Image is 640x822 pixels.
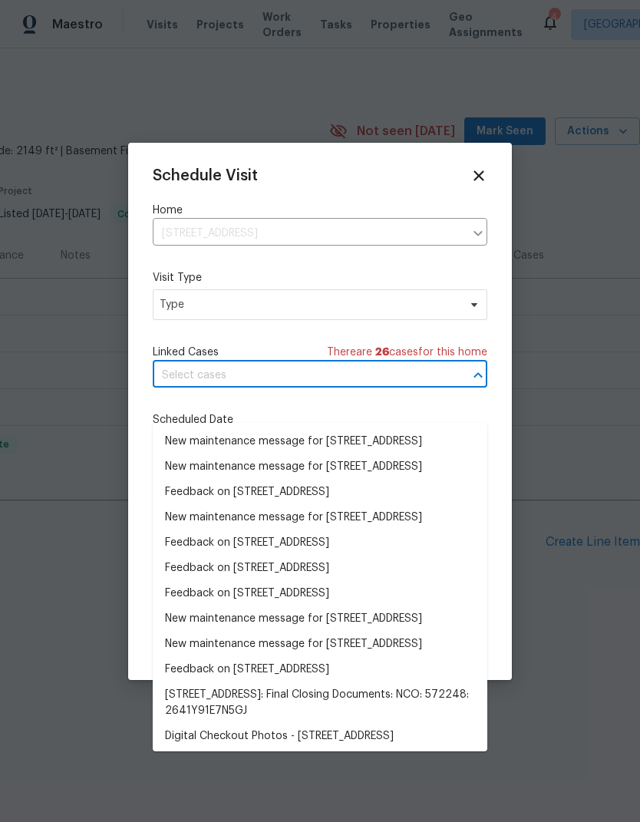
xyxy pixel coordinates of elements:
[375,347,389,358] span: 26
[153,682,487,724] li: [STREET_ADDRESS]: Final Closing Documents: NCO: 572248: 2641Y91E7N5GJ
[153,364,444,388] input: Select cases
[153,480,487,505] li: Feedback on [STREET_ADDRESS]
[153,222,464,246] input: Enter in an address
[467,365,489,386] button: Close
[153,749,487,774] li: Disclosures- [STREET_ADDRESS]
[153,345,219,360] span: Linked Cases
[327,345,487,360] span: There are case s for this home
[470,167,487,184] span: Close
[153,657,487,682] li: Feedback on [STREET_ADDRESS]
[153,203,487,218] label: Home
[153,412,487,428] label: Scheduled Date
[160,297,458,312] span: Type
[153,168,258,183] span: Schedule Visit
[153,429,487,454] li: New maintenance message for [STREET_ADDRESS]
[153,270,487,286] label: Visit Type
[153,632,487,657] li: New maintenance message for [STREET_ADDRESS]
[153,581,487,606] li: Feedback on [STREET_ADDRESS]
[153,505,487,530] li: New maintenance message for [STREET_ADDRESS]
[153,724,487,749] li: Digital Checkout Photos - [STREET_ADDRESS]
[153,454,487,480] li: New maintenance message for [STREET_ADDRESS]
[153,530,487,556] li: Feedback on [STREET_ADDRESS]
[153,606,487,632] li: New maintenance message for [STREET_ADDRESS]
[153,556,487,581] li: Feedback on [STREET_ADDRESS]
